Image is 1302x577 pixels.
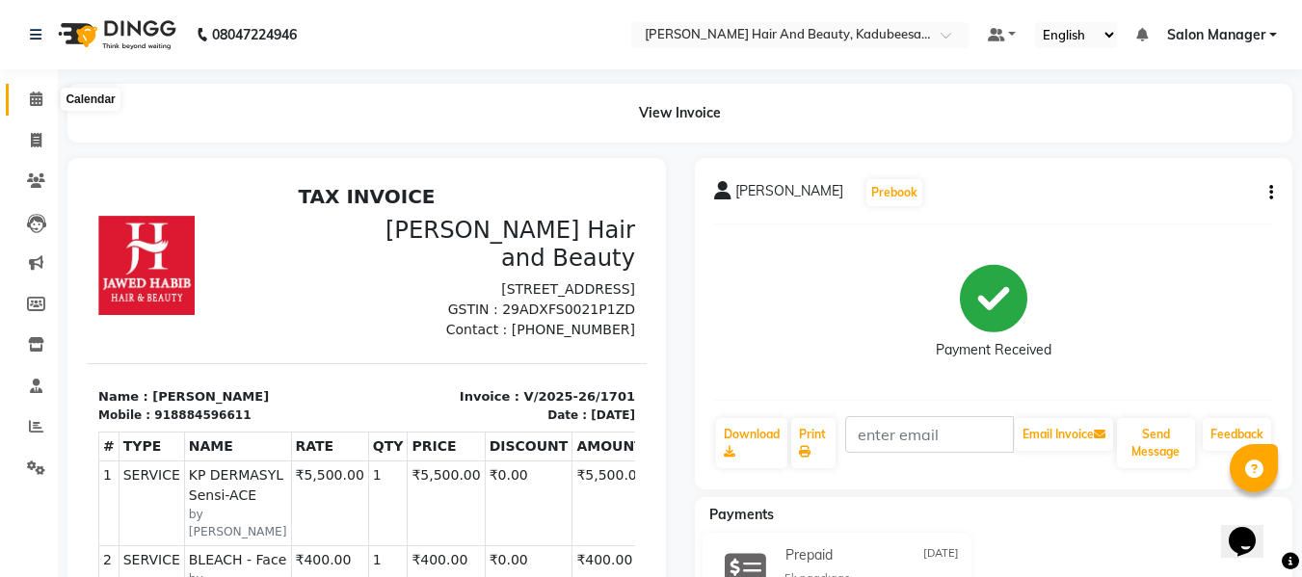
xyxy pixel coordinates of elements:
[398,254,486,283] th: DISCOUNT
[102,328,200,364] small: by [PERSON_NAME]
[102,288,200,328] span: KP DERMASYL Sensi-ACE
[292,143,549,163] p: Contact : [PHONE_NUMBER]
[735,181,843,208] span: [PERSON_NAME]
[212,8,297,62] b: 08047224946
[61,88,120,111] div: Calendar
[398,283,486,368] td: ₹0.00
[204,283,281,368] td: ₹5,500.00
[716,418,787,468] a: Download
[102,373,200,393] span: BLEACH - Face
[400,481,480,521] div: GRAND TOTAL
[67,84,1292,143] div: View Invoice
[480,521,560,541] div: ₹5,900.00
[102,393,200,429] small: by [PERSON_NAME]
[32,368,97,433] td: SERVICE
[292,102,549,122] p: [STREET_ADDRESS]
[1117,418,1195,468] button: Send Message
[12,210,269,229] p: Name : [PERSON_NAME]
[461,229,500,247] div: Date :
[480,460,560,481] div: ₹5,900.00
[1221,500,1283,558] iframe: chat widget
[321,368,398,433] td: ₹400.00
[204,254,281,283] th: RATE
[292,122,549,143] p: GSTIN : 29ADXFS0021P1ZD
[281,368,321,433] td: 1
[204,368,281,433] td: ₹400.00
[866,179,922,206] button: Prebook
[398,368,486,433] td: ₹0.00
[504,229,548,247] div: [DATE]
[292,39,549,94] h3: [PERSON_NAME] Hair and Beauty
[400,460,480,481] div: NET
[32,254,97,283] th: TYPE
[486,254,563,283] th: AMOUNT
[709,506,774,523] span: Payments
[1167,25,1265,45] span: Salon Manager
[292,210,549,229] p: Invoice : V/2025-26/1701
[486,283,563,368] td: ₹5,500.00
[791,418,836,468] a: Print
[321,283,398,368] td: ₹5,500.00
[1203,418,1271,451] a: Feedback
[923,545,959,565] span: [DATE]
[13,368,33,433] td: 2
[281,254,321,283] th: QTY
[12,229,64,247] div: Mobile :
[32,283,97,368] td: SERVICE
[845,416,1014,453] input: enter email
[13,283,33,368] td: 1
[400,440,480,460] div: SUBTOTAL
[12,8,548,31] h2: TAX INVOICE
[97,254,204,283] th: NAME
[321,254,398,283] th: PRICE
[480,481,560,521] div: ₹5,900.00
[400,521,480,541] div: Paid
[13,254,33,283] th: #
[936,340,1051,360] div: Payment Received
[785,545,833,565] span: Prepaid
[67,229,164,247] div: 918884596611
[1015,418,1113,451] button: Email Invoice
[281,283,321,368] td: 1
[480,440,560,460] div: ₹5,900.00
[49,8,181,62] img: logo
[486,368,563,433] td: ₹400.00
